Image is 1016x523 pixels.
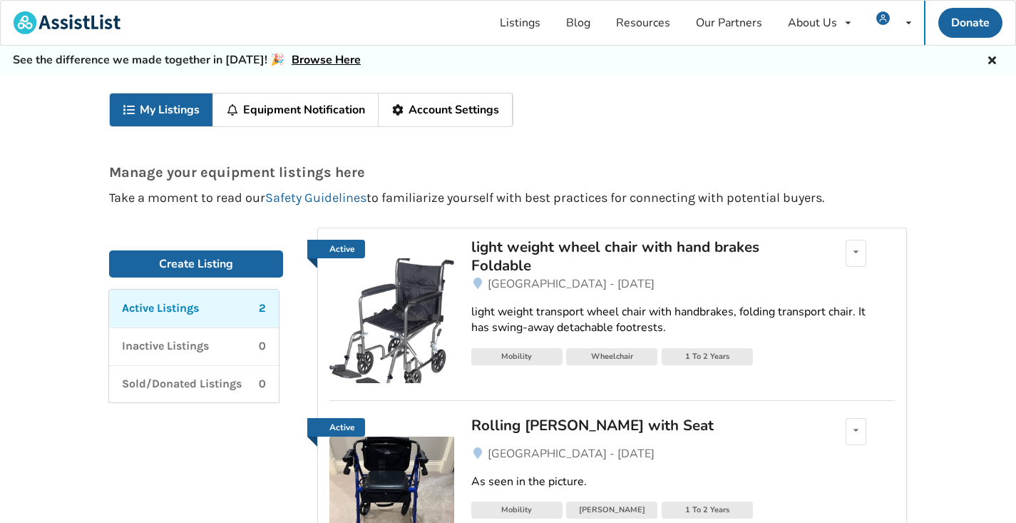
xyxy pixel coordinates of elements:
[488,446,655,462] span: [GEOGRAPHIC_DATA] - [DATE]
[329,258,454,383] img: mobility-light weight wheel chair with hand brakes foldable
[307,418,365,437] a: Active
[566,348,657,365] div: Wheelchair
[471,238,804,275] div: light weight wheel chair with hand brakes Foldable
[109,191,907,205] p: Take a moment to read our to familiarize yourself with best practices for connecting with potenti...
[307,240,365,258] a: Active
[566,502,657,519] div: [PERSON_NAME]
[471,293,895,348] a: light weight transport wheel chair with handbrakes, folding transport chair. It has swing-away de...
[110,93,213,126] a: My Listings
[603,1,683,45] a: Resources
[213,93,379,126] a: Equipment Notification
[471,275,895,293] a: [GEOGRAPHIC_DATA] - [DATE]
[471,445,895,462] a: [GEOGRAPHIC_DATA] - [DATE]
[471,462,895,502] a: As seen in the picture.
[122,376,242,392] p: Sold/Donated Listings
[471,502,563,519] div: Mobility
[292,52,361,68] a: Browse Here
[471,304,895,337] div: light weight transport wheel chair with handbrakes, folding transport chair. It has swing-away de...
[876,11,890,25] img: user icon
[122,338,209,355] p: Inactive Listings
[379,93,513,126] a: Account Settings
[487,1,553,45] a: Listings
[683,1,775,45] a: Our Partners
[122,300,199,317] p: Active Listings
[109,165,907,180] p: Manage your equipment listings here
[471,240,804,275] a: light weight wheel chair with hand brakes Foldable
[938,8,1002,38] a: Donate
[471,474,895,490] div: As seen in the picture.
[265,190,366,205] a: Safety Guidelines
[471,418,804,445] a: Rolling [PERSON_NAME] with Seat
[329,240,454,383] a: Active
[788,17,837,29] div: About Us
[662,348,753,365] div: 1 To 2 Years
[13,53,361,68] h5: See the difference we made together in [DATE]! 🎉
[259,300,266,317] p: 2
[259,338,266,355] p: 0
[259,376,266,392] p: 0
[471,501,895,522] a: Mobility[PERSON_NAME]1 To 2 Years
[109,250,283,278] a: Create Listing
[471,416,804,435] div: Rolling [PERSON_NAME] with Seat
[553,1,603,45] a: Blog
[488,276,655,292] span: [GEOGRAPHIC_DATA] - [DATE]
[14,11,120,34] img: assistlist-logo
[662,502,753,519] div: 1 To 2 Years
[471,347,895,369] a: MobilityWheelchair1 To 2 Years
[471,348,563,365] div: Mobility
